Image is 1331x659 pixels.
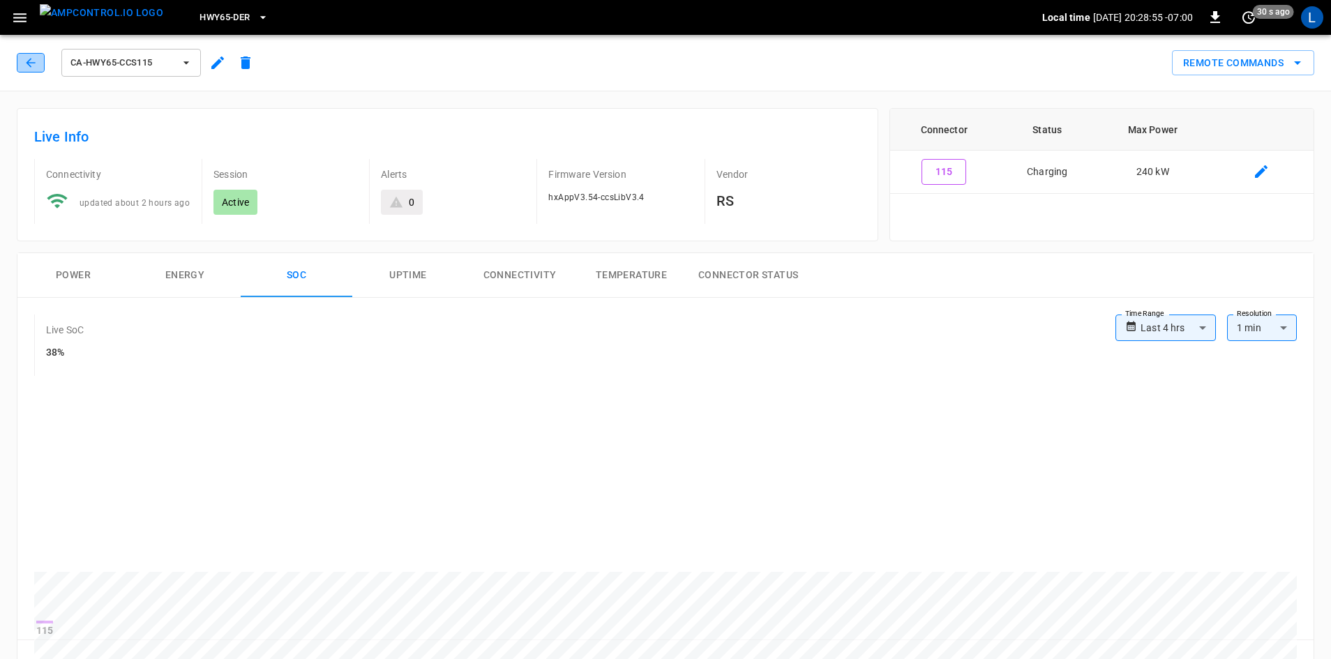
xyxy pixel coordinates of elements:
[70,55,174,71] span: ca-hwy65-ccs115
[1238,6,1260,29] button: set refresh interval
[1227,315,1297,341] div: 1 min
[1093,10,1193,24] p: [DATE] 20:28:55 -07:00
[1172,50,1314,76] div: remote commands options
[687,253,809,298] button: Connector Status
[40,4,163,22] img: ampcontrol.io logo
[1237,308,1272,319] label: Resolution
[222,195,249,209] p: Active
[548,167,693,181] p: Firmware Version
[548,192,644,202] span: hxAppV3.54-ccsLibV3.4
[241,253,352,298] button: SOC
[80,198,190,208] span: updated about 2 hours ago
[1042,10,1090,24] p: Local time
[576,253,687,298] button: Temperature
[200,10,250,26] span: HWY65-DER
[46,167,190,181] p: Connectivity
[998,109,1097,151] th: Status
[46,323,84,337] p: Live SoC
[34,126,861,148] h6: Live Info
[890,109,1314,194] table: connector table
[409,195,414,209] div: 0
[61,49,201,77] button: ca-hwy65-ccs115
[352,253,464,298] button: Uptime
[890,109,998,151] th: Connector
[716,167,861,181] p: Vendor
[1097,109,1209,151] th: Max Power
[1253,5,1294,19] span: 30 s ago
[213,167,358,181] p: Session
[464,253,576,298] button: Connectivity
[1097,151,1209,194] td: 240 kW
[998,151,1097,194] td: Charging
[129,253,241,298] button: Energy
[716,190,861,212] h6: RS
[194,4,273,31] button: HWY65-DER
[1141,315,1216,341] div: Last 4 hrs
[46,345,84,361] h6: 38%
[1301,6,1323,29] div: profile-icon
[1125,308,1164,319] label: Time Range
[1172,50,1314,76] button: Remote Commands
[17,253,129,298] button: Power
[381,167,525,181] p: Alerts
[922,159,966,185] button: 115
